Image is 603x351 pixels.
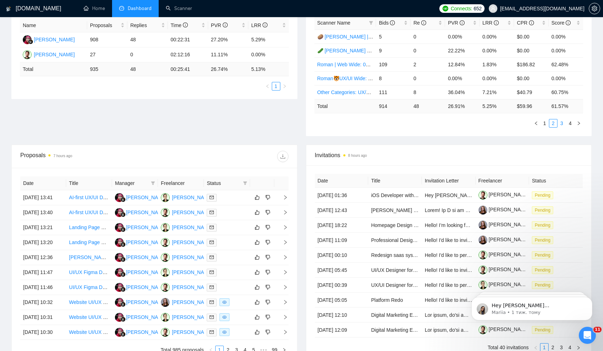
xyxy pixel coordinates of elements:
a: Pending [532,237,556,243]
td: $0.00 [514,30,549,43]
a: searchScanner [166,5,192,11]
a: RV[PERSON_NAME] [161,209,213,215]
button: dislike [264,193,272,202]
td: 0.00% [549,43,583,57]
td: 11.11% [208,47,248,62]
button: like [253,283,261,291]
a: iOS Developer with UX/UI skills to Audit Health & Longevity App UX and Design [371,192,546,198]
a: D[PERSON_NAME] [115,314,167,320]
span: left [265,84,270,88]
button: like [253,208,261,217]
a: UI/UX Figma Designer for Simple Mobile App [69,284,169,290]
img: RV [23,50,32,59]
a: Homepage Design for a Modern Tech Company Website (Figma or Adobe XD) [371,222,544,228]
a: Pending [532,252,556,258]
div: [PERSON_NAME] [172,268,213,276]
div: [PERSON_NAME] [126,193,167,201]
div: [PERSON_NAME] [126,208,167,216]
a: D[PERSON_NAME] [115,224,167,230]
img: D [115,253,124,262]
span: dislike [265,224,270,230]
span: Time [171,22,188,28]
span: filter [242,178,249,189]
span: LRR [251,22,268,28]
img: gigradar-bm.png [121,227,126,232]
img: c1Z9G9ximPywiqLChOD4O5HTe7TaTgAbWoBzHn06Ad6DsuC4ULsqJG47Z3--pMBS8e [478,280,487,289]
span: Replies [130,21,159,29]
a: [PERSON_NAME] [478,222,530,227]
span: filter [367,17,375,28]
img: gigradar-bm.png [121,212,126,217]
a: Pending [532,222,556,228]
span: PVR [448,20,465,26]
li: 1 [272,82,280,91]
a: 3 [558,119,566,127]
img: D [115,208,124,217]
th: Name [20,19,87,32]
span: mail [210,315,214,319]
span: like [255,210,260,215]
span: dislike [265,269,270,275]
img: D [115,298,124,307]
button: like [253,223,261,232]
a: [PERSON_NAME] [478,192,530,197]
button: like [253,238,261,247]
button: dislike [264,313,272,321]
td: 27 [87,47,127,62]
a: D[PERSON_NAME] [115,254,167,260]
div: [PERSON_NAME] [172,208,213,216]
span: info-circle [421,20,426,25]
button: dislike [264,283,272,291]
img: c1i1C4GbPzK8a6VQTaaFhHMDCqGgwIFFNuPMLd4kH8rZiF0HTDS5XhOfVQbhsoiF-V [478,236,487,244]
div: [PERSON_NAME] [172,328,213,336]
button: like [253,268,261,277]
span: right [282,84,287,88]
td: 27.20% [208,32,248,47]
button: right [575,119,583,128]
a: Professional Design Enhancement for Existing Website [371,237,493,243]
span: info-circle [183,22,188,27]
img: D [115,268,124,277]
span: Re [413,20,426,26]
div: message notification from Mariia, 1 тиж. тому. Hey maksym.sokol@arounda.agency, Looks like your U... [11,15,132,38]
li: Previous Page [532,119,540,128]
iframe: Intercom live chat [579,327,596,344]
td: $0.00 [514,43,549,57]
span: Connects: [451,5,472,12]
a: [PERSON_NAME] Defi JS Engineer Needed [371,207,470,213]
div: [PERSON_NAME] [126,313,167,321]
a: RV[PERSON_NAME] [161,254,213,260]
span: LRR [482,20,499,26]
a: UI/UX Designer for Spa Booking App Redesign [371,267,475,273]
iframe: Intercom notifications повідомлення [461,282,603,332]
span: like [255,269,260,275]
a: UI/UX Figma Designer for Simple Mobile App [69,269,169,275]
span: info-circle [390,20,395,25]
span: dislike [265,329,270,335]
img: c1yyxP1do0miEPqcWxVsd6xPJkNnxIdC3lMCDf_u3x9W-Si6YCNNsahNnumignotdS [478,251,487,259]
a: Pending [532,267,556,273]
li: Next Page [575,119,583,128]
img: gigradar-bm.png [121,332,126,337]
img: gigradar-bm.png [121,272,126,277]
a: TB[PERSON_NAME] [161,299,213,305]
img: VK [161,193,170,202]
img: RV [161,208,170,217]
a: 🥒 [PERSON_NAME] Other Categories 10.07: UX/UI & Web design [317,48,467,53]
button: dislike [264,253,272,262]
span: like [255,224,260,230]
img: gigradar-bm.png [121,317,126,322]
img: upwork-logo.png [443,6,448,11]
td: 5 [376,30,411,43]
span: mail [210,255,214,259]
a: VK[PERSON_NAME] [161,224,213,230]
span: mail [210,195,214,200]
button: dislike [264,223,272,232]
span: Pending [532,266,553,274]
span: dashboard [119,6,124,11]
a: [PERSON_NAME] [478,207,530,212]
span: like [255,254,260,260]
td: 0.00% [445,30,480,43]
img: gigradar-bm.png [121,197,126,202]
